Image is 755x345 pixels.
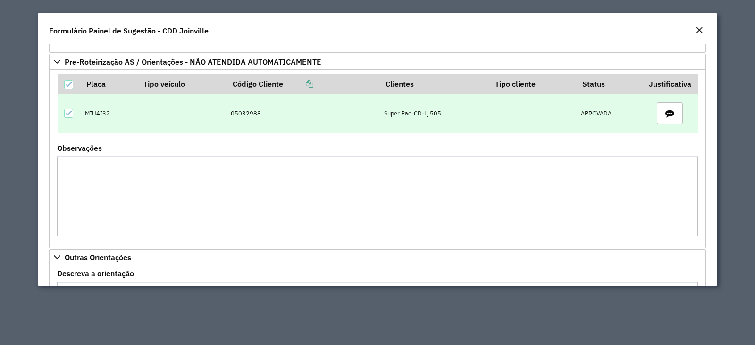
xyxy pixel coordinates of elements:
div: Pre-Roteirização AS / Orientações - NÃO ATENDIDA AUTOMATICAMENTE [49,70,706,249]
label: Observações [57,142,102,154]
td: Super Pao-CD-Lj 505 [379,94,488,133]
span: Pre-Roteirização AS / Orientações - NÃO ATENDIDA AUTOMATICAMENTE [65,58,321,66]
h4: Formulário Painel de Sugestão - CDD Joinville [49,25,209,36]
th: Placa [80,74,137,94]
em: Fechar [696,26,703,34]
th: Tipo veículo [137,74,226,94]
label: Descreva a orientação [57,268,134,279]
a: Copiar [283,79,313,89]
a: Outras Orientações [49,249,706,265]
th: Justificativa [642,74,697,94]
a: Pre-Roteirização AS / Orientações - NÃO ATENDIDA AUTOMATICAMENTE [49,54,706,70]
td: MIU4I32 [80,94,137,133]
td: APROVADA [576,94,643,133]
button: Close [693,25,706,37]
td: 05032988 [226,94,379,133]
th: Código Cliente [226,74,379,94]
th: Tipo cliente [488,74,576,94]
span: Outras Orientações [65,254,131,261]
th: Status [576,74,643,94]
th: Clientes [379,74,488,94]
